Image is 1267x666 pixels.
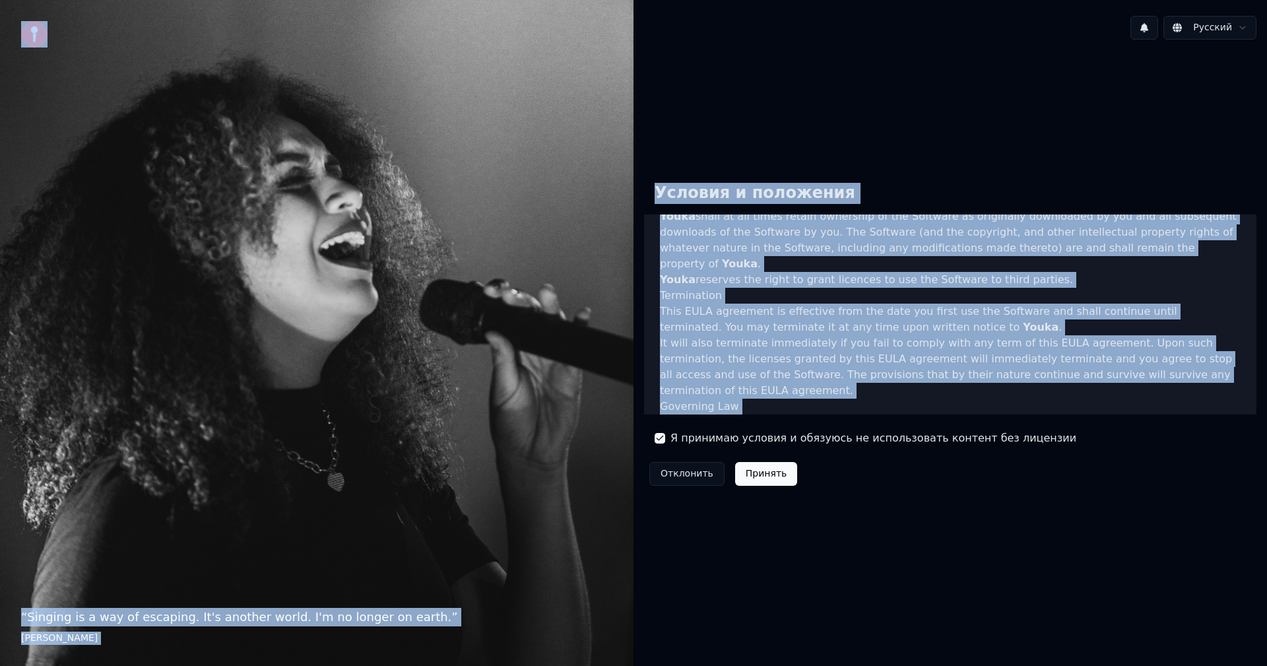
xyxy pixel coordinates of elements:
div: Условия и положения [644,172,866,215]
p: shall at all times retain ownership of the Software as originally downloaded by you and all subse... [660,209,1241,272]
footer: [PERSON_NAME] [21,632,612,645]
label: Я принимаю условия и обязуюсь не использовать контент без лицензии [670,430,1076,446]
span: Youka [660,273,696,286]
p: reserves the right to grant licences to use the Software to third parties. [660,272,1241,288]
span: Youka [660,210,696,222]
img: youka [21,21,48,48]
span: Youka [722,257,758,270]
button: Принять [735,462,798,486]
button: Отклонить [649,462,725,486]
p: This EULA agreement is effective from the date you first use the Software and shall continue unti... [660,304,1241,335]
p: It will also terminate immediately if you fail to comply with any term of this EULA agreement. Up... [660,335,1241,399]
h3: Governing Law [660,399,1241,415]
span: Youka [1023,321,1058,333]
h3: Termination [660,288,1241,304]
p: “ Singing is a way of escaping. It's another world. I'm no longer on earth. ” [21,608,612,626]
